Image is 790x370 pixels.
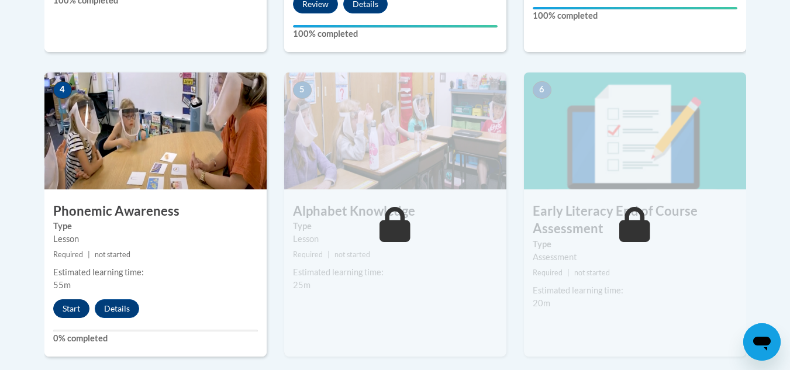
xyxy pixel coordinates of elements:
[293,250,323,259] span: Required
[533,7,737,9] div: Your progress
[53,250,83,259] span: Required
[533,268,563,277] span: Required
[533,298,550,308] span: 20m
[53,280,71,290] span: 55m
[293,220,498,233] label: Type
[53,266,258,279] div: Estimated learning time:
[574,268,610,277] span: not started
[284,202,506,220] h3: Alphabet Knowledge
[53,220,258,233] label: Type
[293,266,498,279] div: Estimated learning time:
[533,251,737,264] div: Assessment
[533,284,737,297] div: Estimated learning time:
[293,81,312,99] span: 5
[53,233,258,245] div: Lesson
[293,25,498,27] div: Your progress
[293,233,498,245] div: Lesson
[567,268,570,277] span: |
[533,238,737,251] label: Type
[293,280,311,290] span: 25m
[327,250,330,259] span: |
[95,250,130,259] span: not started
[743,323,781,361] iframe: Button to launch messaging window, conversation in progress
[53,299,89,318] button: Start
[44,202,267,220] h3: Phonemic Awareness
[533,81,551,99] span: 6
[53,81,72,99] span: 4
[524,202,746,238] h3: Early Literacy End of Course Assessment
[53,332,258,345] label: 0% completed
[284,72,506,189] img: Course Image
[95,299,139,318] button: Details
[44,72,267,189] img: Course Image
[334,250,370,259] span: not started
[533,9,737,22] label: 100% completed
[524,72,746,189] img: Course Image
[293,27,498,40] label: 100% completed
[88,250,90,259] span: |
